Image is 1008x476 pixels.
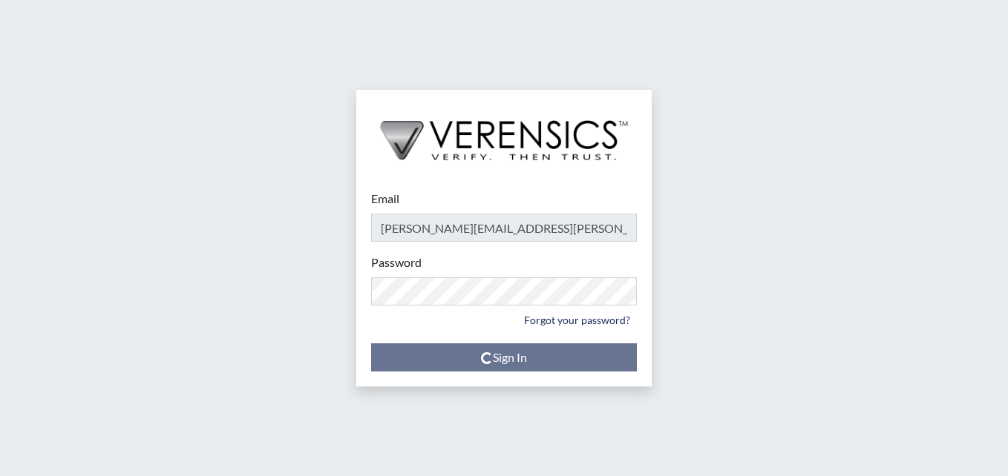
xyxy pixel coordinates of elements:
[371,343,637,371] button: Sign In
[371,254,422,271] label: Password
[371,214,637,242] input: Email
[371,190,399,208] label: Email
[517,308,637,331] a: Forgot your password?
[356,90,652,176] img: logo-wide-black.2aad4157.png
